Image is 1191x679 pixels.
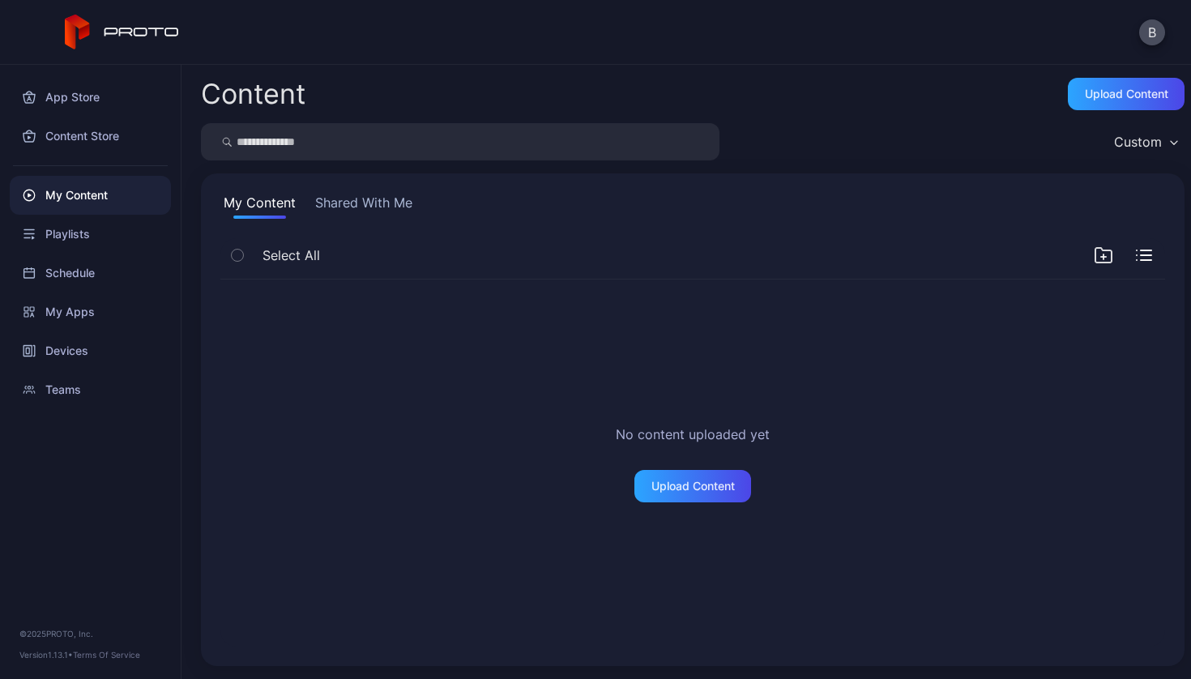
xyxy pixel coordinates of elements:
[10,215,171,254] a: Playlists
[10,293,171,331] a: My Apps
[312,193,416,219] button: Shared With Me
[1085,88,1168,100] div: Upload Content
[634,470,751,502] button: Upload Content
[201,80,305,108] div: Content
[1106,123,1185,160] button: Custom
[10,117,171,156] a: Content Store
[10,176,171,215] a: My Content
[10,78,171,117] a: App Store
[10,370,171,409] a: Teams
[10,254,171,293] a: Schedule
[616,425,770,444] h2: No content uploaded yet
[263,246,320,265] span: Select All
[19,627,161,640] div: © 2025 PROTO, Inc.
[1068,78,1185,110] button: Upload Content
[651,480,735,493] div: Upload Content
[220,193,299,219] button: My Content
[73,650,140,660] a: Terms Of Service
[1114,134,1162,150] div: Custom
[19,650,73,660] span: Version 1.13.1 •
[10,331,171,370] a: Devices
[1139,19,1165,45] button: B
